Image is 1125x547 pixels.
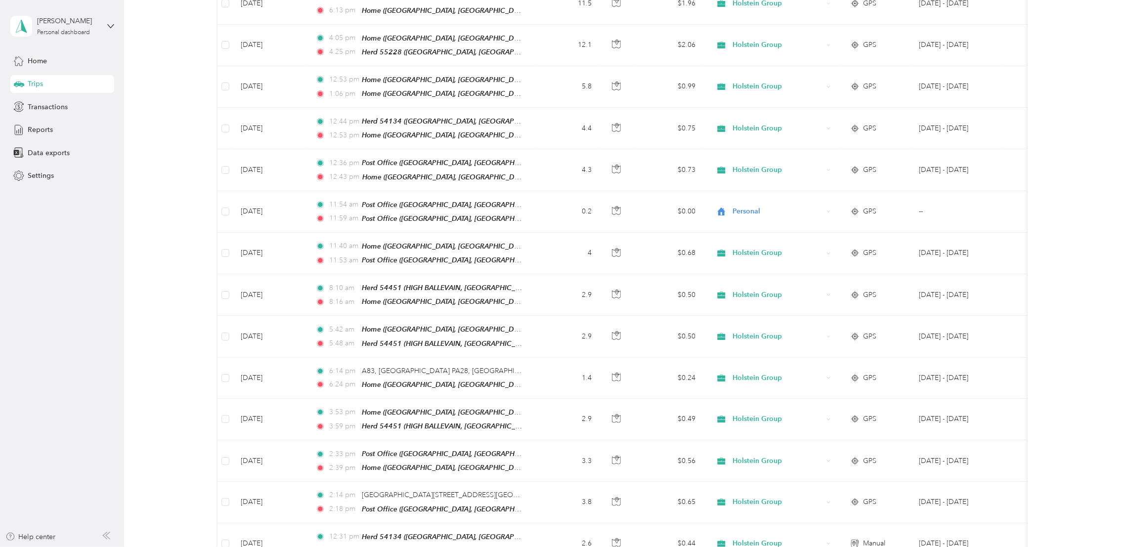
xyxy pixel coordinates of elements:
span: Home ([GEOGRAPHIC_DATA], [GEOGRAPHIC_DATA], Argyll and Bute Council, [GEOGRAPHIC_DATA]) [362,463,683,472]
td: [DATE] [233,482,307,523]
td: 4.4 [535,108,600,149]
span: Holstein Group [733,81,823,92]
iframe: Everlance-gr Chat Button Frame [1070,492,1125,547]
span: 4:25 pm [329,46,357,57]
td: [DATE] [233,316,307,357]
span: GPS [864,206,877,217]
span: Personal [733,206,823,217]
span: Post Office ([GEOGRAPHIC_DATA], [GEOGRAPHIC_DATA]) [362,214,546,223]
td: Aug 1 - 31, 2025 [911,66,1001,108]
span: GPS [864,248,877,258]
td: $0.24 [635,358,704,399]
span: Holstein Group [733,456,823,466]
td: Aug 1 - 31, 2025 [911,233,1001,274]
span: Holstein Group [733,331,823,342]
span: 12:53 pm [329,130,357,141]
span: GPS [864,165,877,175]
span: Holstein Group [733,40,823,50]
span: [GEOGRAPHIC_DATA][STREET_ADDRESS][GEOGRAPHIC_DATA] [362,491,567,499]
span: Home ([GEOGRAPHIC_DATA], [GEOGRAPHIC_DATA], Argyll and Bute Council, [GEOGRAPHIC_DATA]) [362,89,683,98]
td: $0.73 [635,149,704,191]
td: 5.8 [535,66,600,108]
span: A83, [GEOGRAPHIC_DATA] PA28, [GEOGRAPHIC_DATA] [362,367,543,375]
span: GPS [864,497,877,507]
span: Data exports [28,148,70,158]
td: 12.1 [535,25,600,66]
td: $0.99 [635,66,704,108]
span: Home [28,56,47,66]
td: 0.2 [535,191,600,233]
td: 4.3 [535,149,600,191]
td: $0.56 [635,440,704,482]
span: GPS [864,40,877,50]
span: 2:14 pm [329,490,357,501]
span: 12:44 pm [329,116,357,127]
td: $0.65 [635,482,704,523]
span: Home ([GEOGRAPHIC_DATA], [GEOGRAPHIC_DATA], Argyll and Bute Council, [GEOGRAPHIC_DATA]) [362,6,683,15]
td: 2.9 [535,399,600,440]
span: Holstein Group [733,497,823,507]
span: 5:42 am [329,324,357,335]
span: Herd 54134 ([GEOGRAPHIC_DATA], [GEOGRAPHIC_DATA], [GEOGRAPHIC_DATA], [GEOGRAPHIC_DATA]) [362,533,696,541]
span: 12:36 pm [329,158,357,168]
span: Home ([GEOGRAPHIC_DATA], [GEOGRAPHIC_DATA], Argyll and Bute Council, [GEOGRAPHIC_DATA]) [362,325,683,334]
span: Holstein Group [733,373,823,383]
td: $0.50 [635,316,704,357]
span: Post Office ([GEOGRAPHIC_DATA], [GEOGRAPHIC_DATA]) [362,201,546,209]
span: 1:06 pm [329,88,357,99]
td: Aug 1 - 31, 2025 [911,108,1001,149]
span: Reports [28,125,53,135]
span: 2:33 pm [329,449,357,460]
span: Home ([GEOGRAPHIC_DATA], [GEOGRAPHIC_DATA], Argyll and Bute Council, [GEOGRAPHIC_DATA]) [362,380,683,389]
span: 6:24 pm [329,379,357,390]
td: 4 [535,233,600,274]
td: $2.06 [635,25,704,66]
td: $0.50 [635,274,704,316]
td: 2.9 [535,274,600,316]
span: Holstein Group [733,165,823,175]
span: GPS [864,123,877,134]
span: GPS [864,331,877,342]
span: GPS [864,414,877,424]
span: Holstein Group [733,123,823,134]
td: [DATE] [233,25,307,66]
td: [DATE] [233,108,307,149]
span: Home ([GEOGRAPHIC_DATA], [GEOGRAPHIC_DATA]) [362,34,529,42]
span: Holstein Group [733,290,823,300]
span: 8:16 am [329,296,357,307]
span: Holstein Group [733,248,823,258]
span: Settings [28,170,54,181]
span: Home ([GEOGRAPHIC_DATA], [GEOGRAPHIC_DATA], Argyll and Bute Council, [GEOGRAPHIC_DATA]) [362,76,683,84]
td: -- [911,191,1001,233]
div: Personal dashboard [37,30,90,36]
td: [DATE] [233,274,307,316]
td: [DATE] [233,191,307,233]
td: $0.75 [635,108,704,149]
span: 5:48 am [329,338,357,349]
div: [PERSON_NAME] [37,16,99,26]
td: [DATE] [233,440,307,482]
span: 3:59 pm [329,421,357,432]
span: 6:14 pm [329,366,357,377]
span: 12:31 pm [329,531,357,542]
span: Herd 54134 ([GEOGRAPHIC_DATA], [GEOGRAPHIC_DATA], [GEOGRAPHIC_DATA], [GEOGRAPHIC_DATA]) [362,117,696,126]
span: Herd 54451 (HIGH BALLEVAIN, [GEOGRAPHIC_DATA], CAMPBELTOWN, [GEOGRAPHIC_DATA], ARGYLL & BUTE) [362,284,720,292]
span: Post Office ([GEOGRAPHIC_DATA], [GEOGRAPHIC_DATA]) [362,256,546,264]
span: 3:53 pm [329,407,357,418]
span: GPS [864,456,877,466]
span: 2:39 pm [329,463,357,473]
span: Home ([GEOGRAPHIC_DATA], [GEOGRAPHIC_DATA], Argyll and Bute Council, [GEOGRAPHIC_DATA]) [362,297,683,306]
span: GPS [864,81,877,92]
td: 1.4 [535,358,600,399]
button: Help center [5,532,56,542]
td: Aug 1 - 31, 2025 [911,316,1001,357]
span: 11:54 am [329,199,357,210]
span: Holstein Group [733,414,823,424]
td: 2.9 [535,316,600,357]
span: Post Office ([GEOGRAPHIC_DATA], [GEOGRAPHIC_DATA]) [362,505,546,513]
td: Aug 1 - 31, 2025 [911,25,1001,66]
span: 8:10 am [329,283,357,294]
td: 3.3 [535,440,600,482]
td: Aug 1 - 31, 2025 [911,358,1001,399]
